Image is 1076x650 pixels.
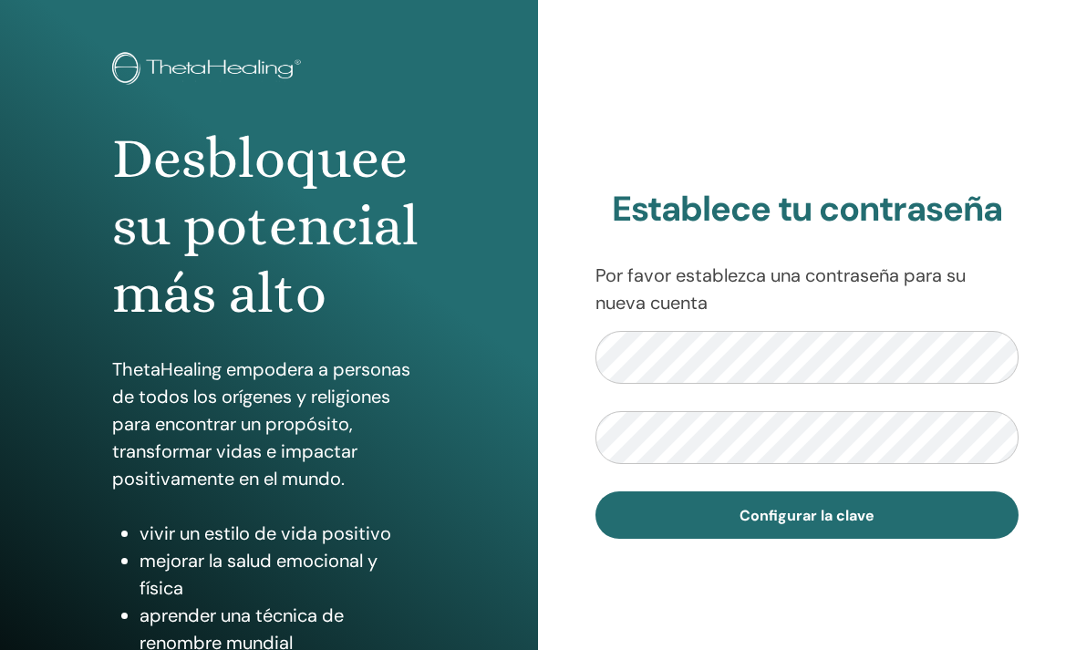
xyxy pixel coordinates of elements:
li: vivir un estilo de vida positivo [140,521,425,548]
p: ThetaHealing empodera a personas de todos los orígenes y religiones para encontrar un propósito, ... [112,356,425,493]
button: Configurar la clave [595,492,1019,540]
h2: Establece tu contraseña [595,190,1019,232]
span: Configurar la clave [740,507,874,526]
h1: Desbloquee su potencial más alto [112,126,425,329]
li: mejorar la salud emocional y física [140,548,425,603]
p: Por favor establezca una contraseña para su nueva cuenta [595,263,1019,317]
